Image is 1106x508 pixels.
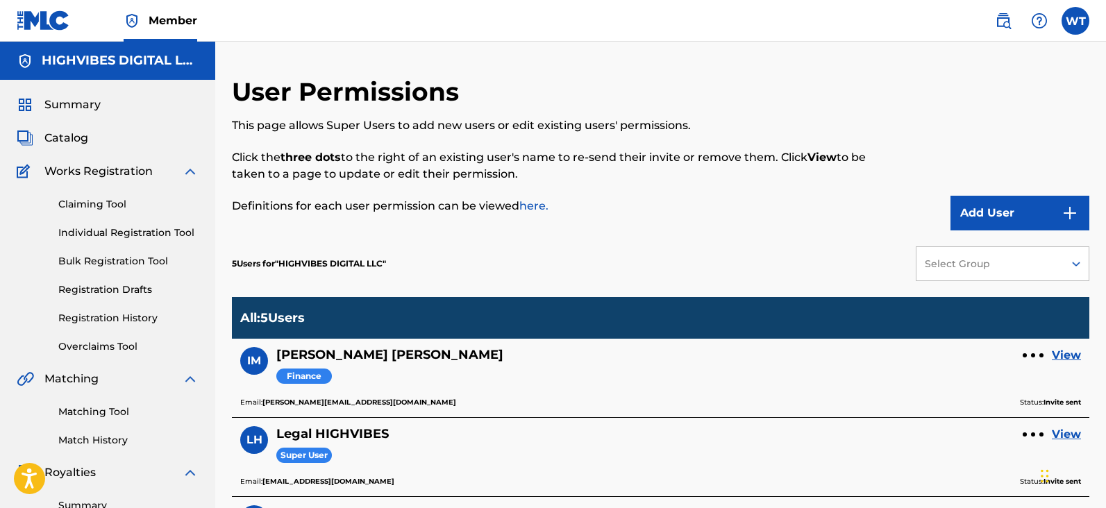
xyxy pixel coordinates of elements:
a: Match History [58,433,199,448]
img: Catalog [17,130,33,146]
button: Add User [950,196,1089,230]
img: help [1031,12,1048,29]
span: Matching [44,371,99,387]
span: 5 Users for [232,258,275,269]
p: Status: [1020,475,1081,488]
b: [EMAIL_ADDRESS][DOMAIN_NAME] [262,477,394,486]
iframe: Chat Widget [1037,441,1106,508]
a: Bulk Registration Tool [58,254,199,269]
div: User Menu [1062,7,1089,35]
p: Email: [240,475,394,488]
p: All : 5 Users [240,310,305,325]
img: Works Registration [17,163,35,180]
b: Invite sent [1044,398,1081,407]
div: Drag [1041,455,1049,497]
h5: HIGHVIBES DIGITAL LLC [42,53,199,69]
span: Summary [44,96,101,113]
a: Overclaims Tool [58,339,199,354]
h5: Isabella Mensah [276,347,503,363]
div: Select Group [925,257,1054,271]
a: CatalogCatalog [17,130,88,146]
h5: Legal HIGHVIBES [276,426,389,442]
img: Royalties [17,464,33,481]
p: Click the to the right of an existing user's name to re-send their invite or remove them. Click t... [232,149,892,183]
span: Finance [276,369,332,384]
span: Royalties [44,464,96,481]
img: Top Rightsholder [124,12,140,29]
a: Registration Drafts [58,282,199,297]
a: Registration History [58,311,199,325]
p: This page allows Super Users to add new users or edit existing users' permissions. [232,117,892,134]
div: Help [1025,7,1053,35]
img: MLC Logo [17,10,70,31]
strong: three dots [280,151,341,164]
span: Works Registration [44,163,153,180]
span: LH [246,432,262,448]
strong: View [807,151,837,164]
h2: User Permissions [232,76,466,108]
a: View [1052,347,1081,364]
span: Member [149,12,197,28]
img: search [995,12,1012,29]
p: Email: [240,396,456,409]
a: here. [519,199,548,212]
img: Accounts [17,53,33,69]
p: Status: [1020,396,1081,409]
a: Matching Tool [58,405,199,419]
img: Summary [17,96,33,113]
b: [PERSON_NAME][EMAIL_ADDRESS][DOMAIN_NAME] [262,398,456,407]
a: Public Search [989,7,1017,35]
img: expand [182,464,199,481]
iframe: Resource Center [1067,316,1106,428]
p: Definitions for each user permission can be viewed [232,198,892,214]
img: expand [182,163,199,180]
a: SummarySummary [17,96,101,113]
span: HIGHVIBES DIGITAL LLC [275,258,386,269]
a: View [1052,426,1081,443]
a: Claiming Tool [58,197,199,212]
span: Super User [276,448,332,464]
span: IM [247,353,261,369]
a: Individual Registration Tool [58,226,199,240]
img: expand [182,371,199,387]
span: Catalog [44,130,88,146]
img: 9d2ae6d4665cec9f34b9.svg [1062,205,1078,221]
img: Matching [17,371,34,387]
